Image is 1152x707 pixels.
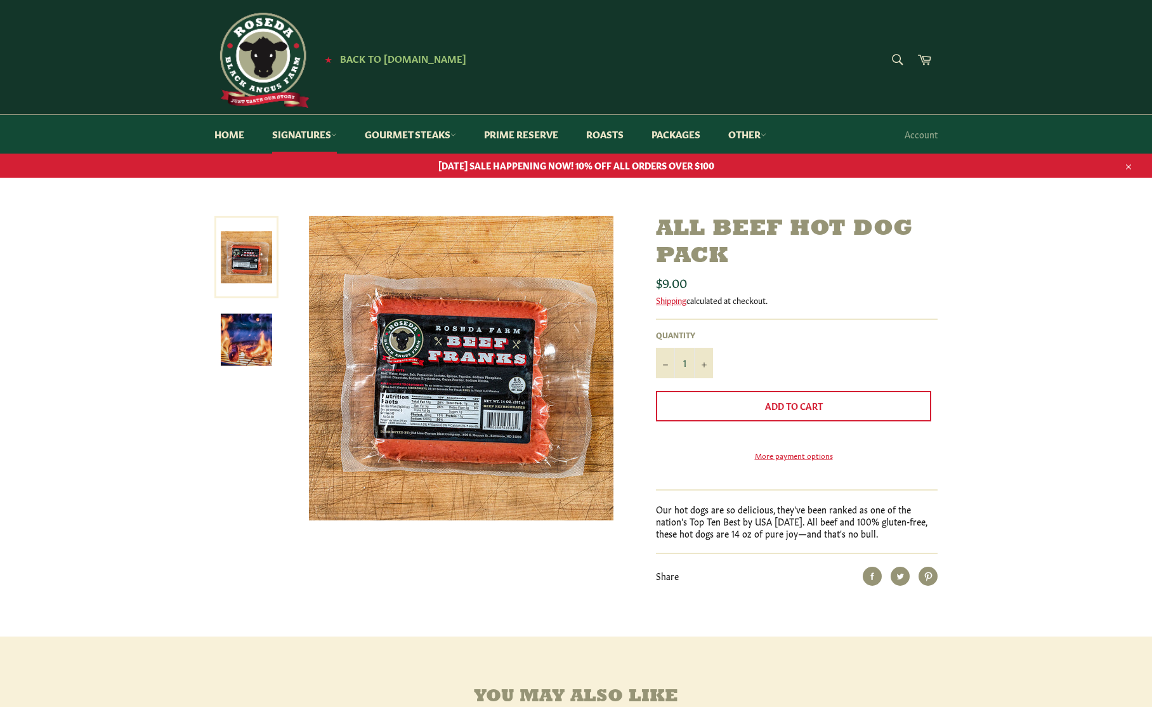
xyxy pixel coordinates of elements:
button: Add to Cart [656,391,931,421]
span: Share [656,569,679,582]
h4: You may also like [214,687,938,707]
a: Packages [639,115,713,154]
span: Back to [DOMAIN_NAME] [340,51,466,65]
a: More payment options [656,450,931,461]
label: Quantity [656,329,713,340]
a: Account [898,116,944,153]
a: Prime Reserve [471,115,571,154]
div: calculated at checkout. [656,294,938,306]
span: Add to Cart [765,399,823,412]
a: Other [716,115,779,154]
p: Our hot dogs are so delicious, they've been ranked as one of the nation's Top Ten Best by USA [DA... [656,503,938,540]
img: All Beef Hot Dog Pack [309,216,613,520]
a: Gourmet Steaks [352,115,469,154]
span: ★ [325,54,332,64]
a: Roasts [573,115,636,154]
img: All Beef Hot Dog Pack [221,314,272,366]
a: Home [202,115,257,154]
a: ★ Back to [DOMAIN_NAME] [318,54,466,64]
a: Signatures [259,115,350,154]
button: Increase item quantity by one [694,348,713,378]
h1: All Beef Hot Dog Pack [656,216,938,270]
img: Roseda Beef [214,13,310,108]
a: Shipping [656,294,686,306]
span: $9.00 [656,273,687,291]
button: Reduce item quantity by one [656,348,675,378]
